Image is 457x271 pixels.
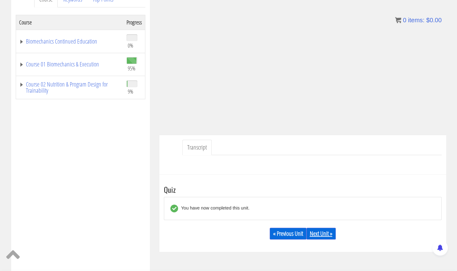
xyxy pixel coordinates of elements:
img: icon11.png [395,17,401,23]
a: Next Unit » [306,228,336,239]
a: Transcript [182,140,212,155]
span: $ [426,17,430,23]
span: 9% [128,88,133,95]
span: 95% [128,65,135,72]
a: Biomechanics Continued Education [19,38,120,44]
a: Course 01 Biomechanics & Execution [19,61,120,67]
span: 0 [403,17,406,23]
a: Course 02 Nutrition & Program Design for Trainability [19,81,120,94]
span: items: [408,17,424,23]
bdi: 0.00 [426,17,442,23]
a: 0 items: $0.00 [395,17,442,23]
th: Progress [123,15,145,30]
div: You have now completed this unit. [178,205,250,212]
a: « Previous Unit [270,228,306,239]
h3: Quiz [164,185,442,193]
th: Course [16,15,123,30]
span: 0% [128,42,133,49]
